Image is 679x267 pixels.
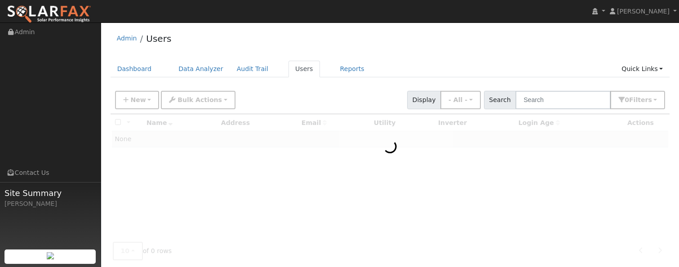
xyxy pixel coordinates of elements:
span: New [130,96,146,103]
a: Data Analyzer [172,61,230,77]
button: Bulk Actions [161,91,235,109]
button: - All - [440,91,481,109]
a: Users [146,33,171,44]
a: Quick Links [615,61,670,77]
span: Filter [629,96,652,103]
img: SolarFax [7,5,91,24]
a: Dashboard [111,61,159,77]
span: [PERSON_NAME] [617,8,670,15]
span: Search [484,91,516,109]
span: s [648,96,652,103]
img: retrieve [47,252,54,259]
input: Search [515,91,611,109]
div: [PERSON_NAME] [4,199,96,209]
a: Audit Trail [230,61,275,77]
span: Display [407,91,441,109]
a: Admin [117,35,137,42]
button: New [115,91,160,109]
span: Bulk Actions [178,96,222,103]
a: Reports [333,61,371,77]
button: 0Filters [610,91,665,109]
span: Site Summary [4,187,96,199]
a: Users [288,61,320,77]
